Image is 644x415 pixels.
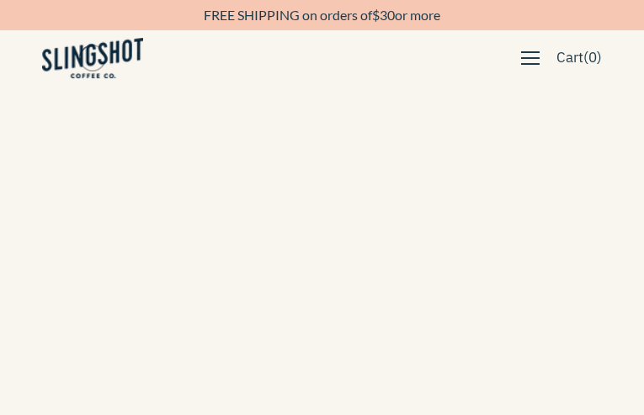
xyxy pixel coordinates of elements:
[597,46,602,69] span: )
[380,7,395,23] span: 30
[372,7,380,23] span: $
[583,46,588,69] span: (
[548,38,610,77] a: Cart(0)
[588,48,597,67] span: 0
